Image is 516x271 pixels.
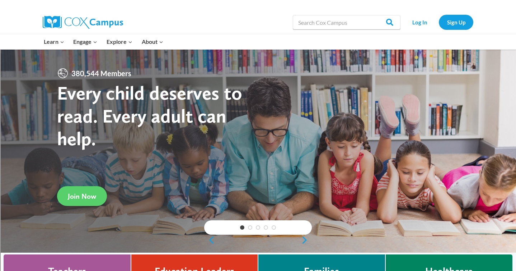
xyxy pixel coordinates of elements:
a: Sign Up [439,15,473,29]
span: Explore [107,37,132,46]
img: Cox Campus [43,16,123,29]
a: Log In [404,15,435,29]
span: About [142,37,163,46]
nav: Secondary Navigation [404,15,473,29]
span: Learn [44,37,64,46]
input: Search Cox Campus [293,15,400,29]
span: Engage [73,37,97,46]
nav: Primary Navigation [39,34,168,49]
